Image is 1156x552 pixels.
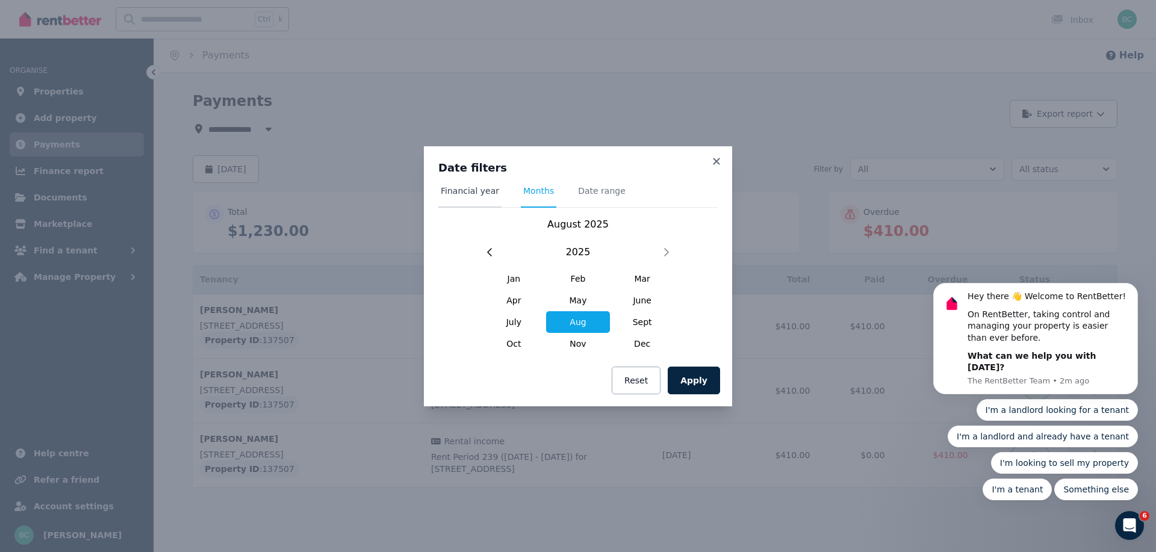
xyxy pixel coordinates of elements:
span: August 2025 [547,219,609,230]
span: Apr [482,290,546,311]
nav: Tabs [438,185,718,208]
button: Reset [612,367,660,394]
iframe: Intercom notifications message [915,176,1156,519]
span: Months [523,185,554,197]
span: Nov [546,333,611,355]
span: June [610,290,674,311]
span: Date range [578,185,626,197]
span: 2025 [566,245,591,259]
span: Jan [482,268,546,290]
span: Sept [610,311,674,333]
span: Feb [546,268,611,290]
span: May [546,290,611,311]
span: July [482,311,546,333]
span: Dec [610,333,674,355]
button: Apply [668,367,720,394]
span: Mar [610,268,674,290]
span: 6 [1140,511,1149,521]
span: Financial year [441,185,499,197]
span: Aug [546,311,611,333]
iframe: Intercom live chat [1115,511,1144,540]
h3: Date filters [438,161,718,175]
span: Oct [482,333,546,355]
